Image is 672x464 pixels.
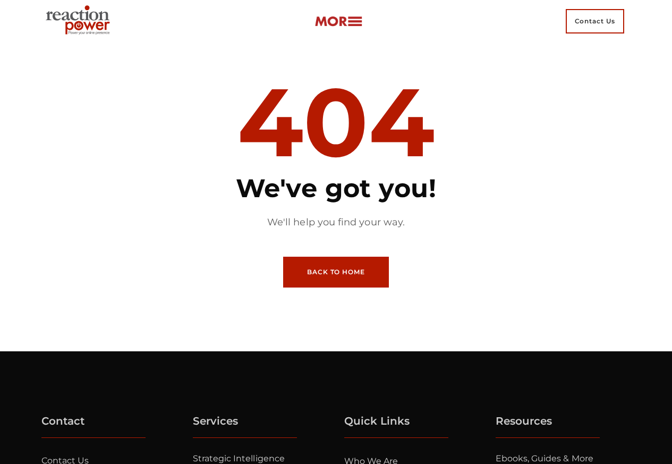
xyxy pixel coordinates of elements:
a: Back to Home [283,257,389,288]
h1: We've got you! [193,173,480,204]
a: Strategic Intelligence [193,453,285,463]
h5: Resources [496,415,600,438]
span: Back to Home [307,269,365,275]
span: Contact Us [566,9,624,33]
p: We'll help you find your way. [241,215,432,231]
strong: 404 [193,74,480,170]
h5: Contact [41,415,146,438]
img: more-btn.png [314,15,362,28]
img: Executive Branding | Personal Branding Agency [41,2,118,40]
h5: Quick Links [344,415,449,438]
h5: Services [193,415,297,438]
a: Ebooks, Guides & More [496,453,593,463]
